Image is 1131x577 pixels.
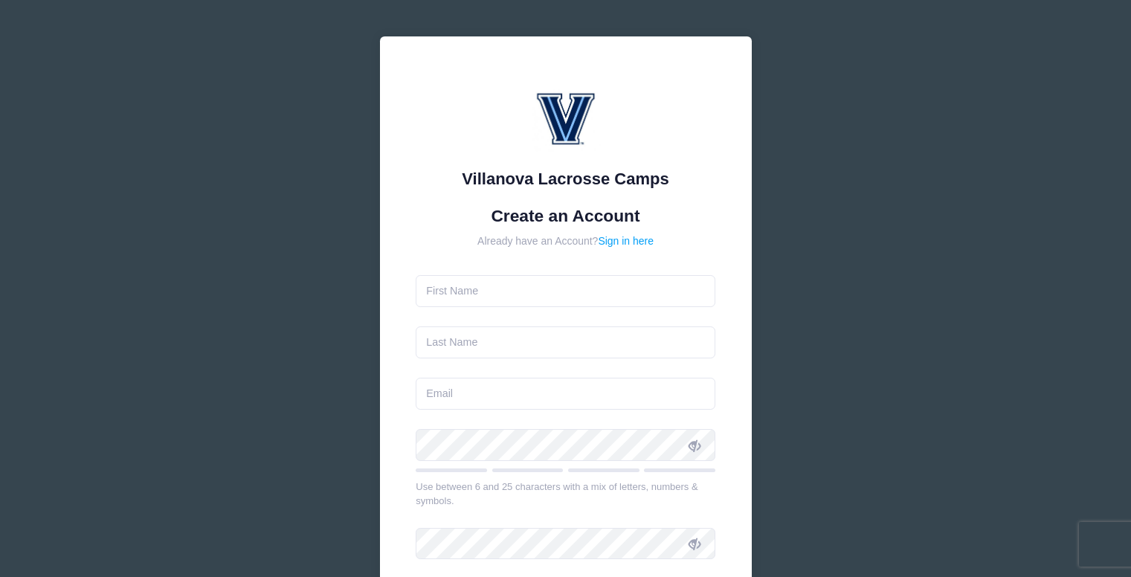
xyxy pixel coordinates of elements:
[521,73,610,162] img: Villanova Lacrosse Camps
[598,235,654,247] a: Sign in here
[416,326,715,358] input: Last Name
[416,206,715,226] h1: Create an Account
[416,275,715,307] input: First Name
[416,167,715,191] div: Villanova Lacrosse Camps
[416,480,715,509] div: Use between 6 and 25 characters with a mix of letters, numbers & symbols.
[416,378,715,410] input: Email
[416,233,715,249] div: Already have an Account?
